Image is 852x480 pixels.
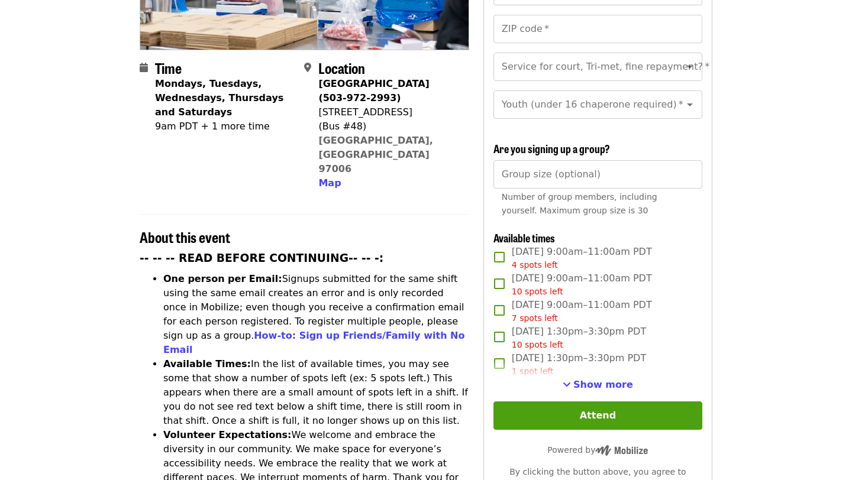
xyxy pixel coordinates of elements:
button: Open [682,59,698,75]
div: (Bus #48) [318,119,459,134]
img: Powered by Mobilize [595,445,648,456]
span: Map [318,177,341,189]
strong: -- -- -- READ BEFORE CONTINUING-- -- -: [140,252,383,264]
i: map-marker-alt icon [304,62,311,73]
span: [DATE] 9:00am–11:00am PDT [512,245,652,271]
span: 1 spot left [512,367,554,376]
span: Show more [573,379,633,390]
a: How-to: Sign up Friends/Family with No Email [163,330,465,355]
button: Map [318,176,341,190]
button: Attend [493,401,702,430]
span: Location [318,57,365,78]
button: Open [682,96,698,113]
span: [DATE] 9:00am–11:00am PDT [512,271,652,298]
span: Number of group members, including yourself. Maximum group size is 30 [502,192,657,215]
strong: [GEOGRAPHIC_DATA] (503-972-2993) [318,78,429,103]
input: ZIP code [493,15,702,43]
span: Time [155,57,182,78]
div: 9am PDT + 1 more time [155,119,295,134]
span: [DATE] 1:30pm–3:30pm PDT [512,325,646,351]
li: Signups submitted for the same shift using the same email creates an error and is only recorded o... [163,272,469,357]
strong: Volunteer Expectations: [163,429,292,440]
span: 4 spots left [512,260,558,270]
span: About this event [140,226,230,247]
div: [STREET_ADDRESS] [318,105,459,119]
span: 10 spots left [512,287,563,296]
button: See more timeslots [563,378,633,392]
span: Powered by [547,445,648,455]
strong: Mondays, Tuesdays, Wednesdays, Thursdays and Saturdays [155,78,283,118]
span: 7 spots left [512,313,558,323]
a: [GEOGRAPHIC_DATA], [GEOGRAPHIC_DATA] 97006 [318,135,433,174]
span: [DATE] 1:30pm–3:30pm PDT [512,351,646,378]
i: calendar icon [140,62,148,73]
span: 10 spots left [512,340,563,349]
input: [object Object] [493,160,702,189]
strong: One person per Email: [163,273,282,284]
span: [DATE] 9:00am–11:00am PDT [512,298,652,325]
li: In the list of available times, you may see some that show a number of spots left (ex: 5 spots le... [163,357,469,428]
span: Available times [493,230,555,245]
span: Are you signing up a group? [493,141,610,156]
strong: Available Times: [163,358,251,369]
